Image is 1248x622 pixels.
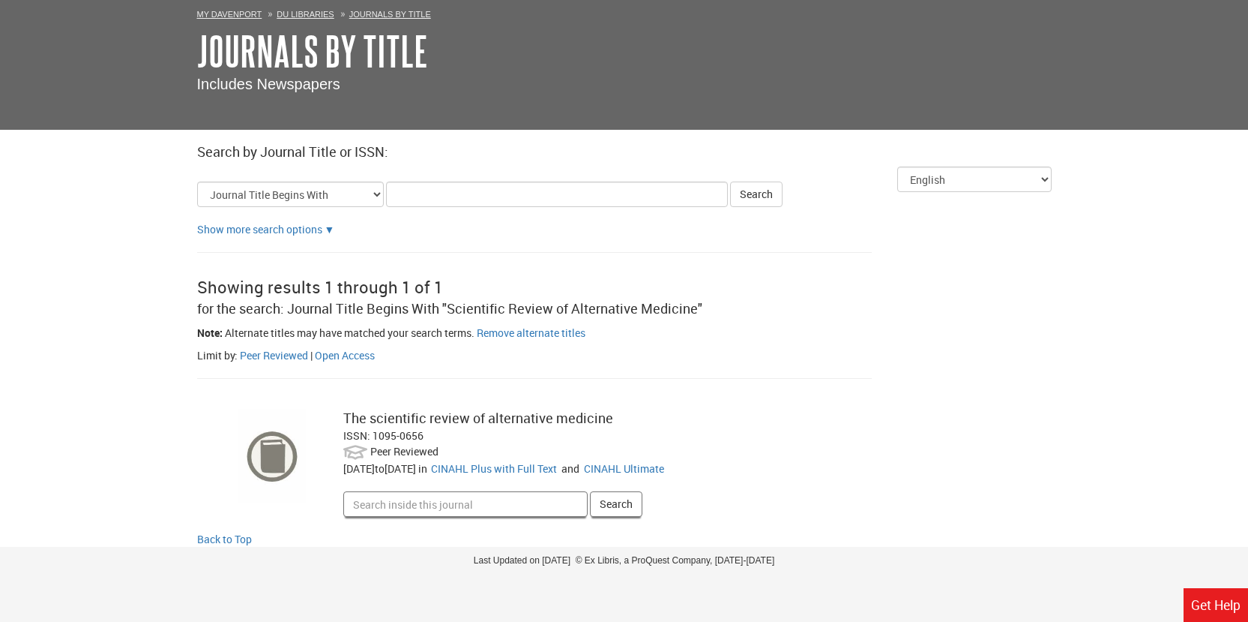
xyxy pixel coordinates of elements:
[197,145,1052,160] h2: Search by Journal Title or ISSN:
[197,299,702,317] span: for the search: Journal Title Begins With "Scientific Review of Alternative Medicine"
[240,348,308,362] a: Filter by peer reviewed
[343,491,588,517] input: Search inside this journal
[238,409,306,503] img: cover image for: The scientific review of alternative medicine
[197,6,1052,21] ol: Breadcrumbs
[277,10,334,19] a: DU Libraries
[590,491,642,517] button: Search
[343,401,344,402] label: Search inside this journal
[197,326,223,340] span: Note:
[325,222,335,236] a: Show more search options
[197,222,322,236] a: Show more search options
[370,444,438,458] span: Peer Reviewed
[343,428,833,443] div: ISSN: 1095-0656
[310,348,313,362] span: |
[197,74,1052,95] p: Includes Newspapers
[343,461,431,476] div: [DATE] [DATE]
[477,326,585,340] a: Remove alternate titles
[315,348,375,362] a: Filter by peer open access
[197,28,428,74] a: Journals By Title
[197,532,1052,547] a: Back to Top
[225,326,474,340] span: Alternate titles may have matched your search terms.
[375,461,385,476] span: to
[349,10,431,19] a: Journals By Title
[431,461,557,476] a: Go to CINAHL Plus with Full Text
[343,409,833,428] div: The scientific review of alternative medicine
[197,10,262,19] a: My Davenport
[584,461,664,476] a: Go to CINAHL Ultimate
[1184,588,1248,622] a: Get Help
[730,182,783,207] button: Search
[418,461,427,476] span: in
[197,348,238,362] span: Limit by:
[197,276,443,298] span: Showing results 1 through 1 of 1
[559,461,582,476] span: and
[343,443,368,461] img: Peer Reviewed:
